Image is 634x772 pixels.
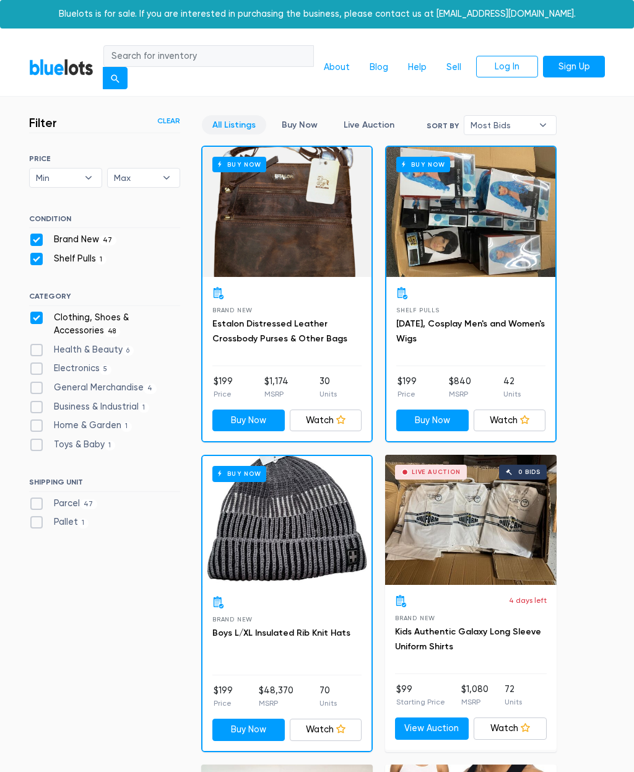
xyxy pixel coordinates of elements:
[214,684,233,709] li: $199
[505,683,522,708] li: 72
[319,684,337,709] li: 70
[385,455,557,585] a: Live Auction 0 bids
[505,696,522,708] p: Units
[396,683,445,708] li: $99
[264,375,289,400] li: $1,174
[100,365,111,375] span: 5
[396,696,445,708] p: Starting Price
[290,410,362,432] a: Watch
[397,375,417,400] li: $199
[396,307,440,314] span: Shelf Pulls
[264,388,289,400] p: MSRP
[212,466,266,481] h6: Buy Now
[461,696,489,708] p: MSRP
[123,346,134,356] span: 6
[105,441,115,450] span: 1
[29,400,149,414] label: Business & Industrial
[202,115,266,134] a: All Listings
[212,719,285,741] a: Buy Now
[449,375,471,400] li: $840
[333,115,405,134] a: Live Auction
[449,388,471,400] p: MSRP
[503,388,521,400] p: Units
[395,717,469,740] a: View Auction
[395,615,435,621] span: Brand New
[29,154,180,163] h6: PRICE
[436,56,471,79] a: Sell
[29,381,157,395] label: General Merchandise
[29,419,132,432] label: Home & Garden
[29,58,93,76] a: BlueLots
[104,327,120,337] span: 48
[427,120,459,131] label: Sort By
[29,362,111,375] label: Electronics
[396,318,545,344] a: [DATE], Cosplay Men's and Women's Wigs
[139,403,149,413] span: 1
[29,478,180,491] h6: SHIPPING UNIT
[259,684,293,709] li: $48,370
[121,422,132,432] span: 1
[29,115,57,130] h3: Filter
[202,147,371,277] a: Buy Now
[212,410,285,432] a: Buy Now
[509,595,547,606] p: 4 days left
[214,375,233,400] li: $199
[396,157,450,172] h6: Buy Now
[543,56,605,78] a: Sign Up
[476,56,538,78] a: Log In
[29,311,180,338] label: Clothing, Shoes & Accessories
[319,388,337,400] p: Units
[474,717,547,740] a: Watch
[518,469,541,475] div: 0 bids
[396,410,469,432] a: Buy Now
[259,698,293,709] p: MSRP
[29,252,106,266] label: Shelf Pulls
[96,255,106,265] span: 1
[395,626,541,652] a: Kids Authentic Galaxy Long Sleeve Uniform Shirts
[314,56,360,79] a: About
[80,499,97,509] span: 47
[144,384,157,393] span: 4
[503,375,521,400] li: 42
[319,698,337,709] p: Units
[474,410,546,432] a: Watch
[271,115,328,134] a: Buy Now
[212,628,350,638] a: Boys L/XL Insulated Rib Knit Hats
[461,683,489,708] li: $1,080
[212,318,347,344] a: Estalon Distressed Leather Crossbody Purses & Other Bags
[78,519,89,529] span: 1
[290,719,362,741] a: Watch
[157,115,180,126] a: Clear
[212,157,266,172] h6: Buy Now
[29,343,134,357] label: Health & Beauty
[29,214,180,228] h6: CONDITION
[212,307,253,314] span: Brand New
[212,616,253,623] span: Brand New
[29,292,180,305] h6: CATEGORY
[412,469,461,475] div: Live Auction
[29,515,89,529] label: Pallet
[202,456,371,586] a: Buy Now
[214,388,233,400] p: Price
[99,235,116,245] span: 47
[398,56,436,79] a: Help
[103,45,314,68] input: Search for inventory
[214,698,233,709] p: Price
[29,438,115,452] label: Toys & Baby
[360,56,398,79] a: Blog
[386,147,555,277] a: Buy Now
[29,233,116,247] label: Brand New
[29,497,97,511] label: Parcel
[319,375,337,400] li: 30
[397,388,417,400] p: Price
